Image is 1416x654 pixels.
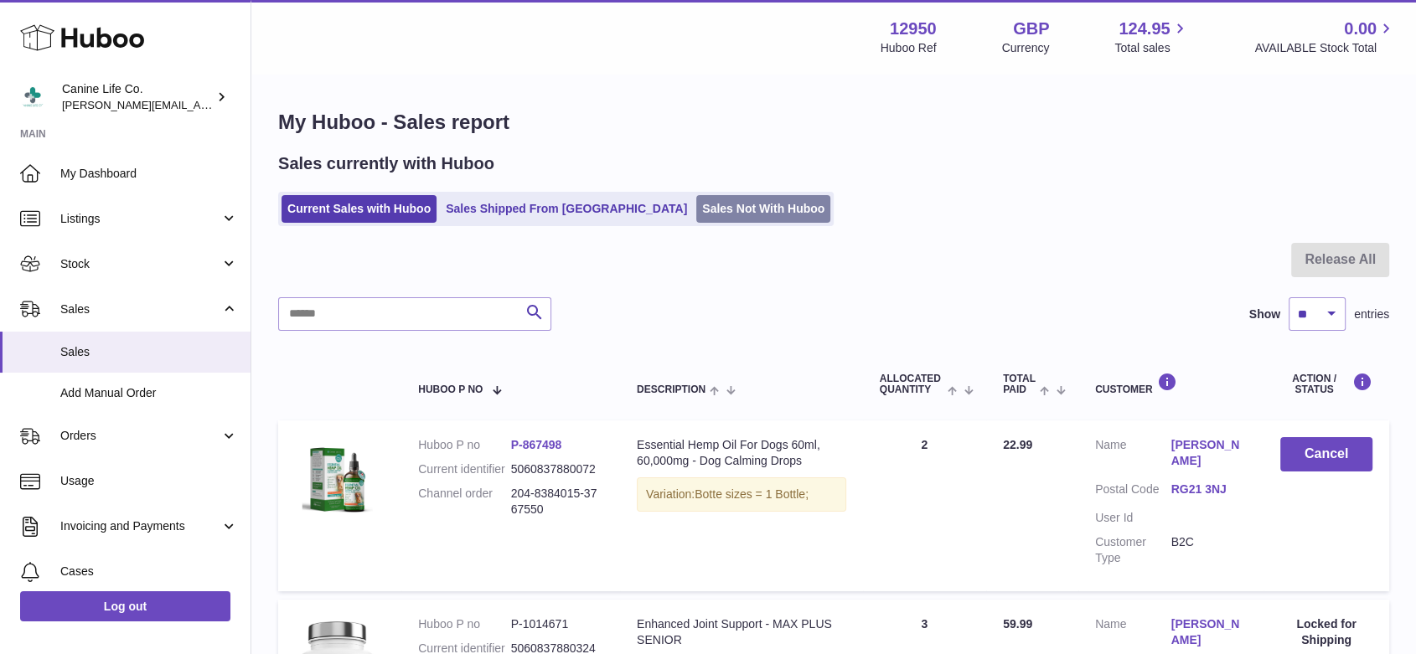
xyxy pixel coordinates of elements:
[62,81,213,113] div: Canine Life Co.
[1171,437,1248,469] a: [PERSON_NAME]
[1003,373,1036,395] span: Total paid
[60,564,238,579] span: Cases
[60,385,238,401] span: Add Manual Order
[282,195,437,223] a: Current Sales with Huboo
[1114,18,1189,56] a: 124.95 Total sales
[1344,18,1377,40] span: 0.00
[60,211,220,227] span: Listings
[1354,306,1389,322] span: entries
[1254,40,1396,56] span: AVAILABLE Stock Total
[863,420,986,590] td: 2
[511,486,603,518] dd: 204-8384015-3767550
[295,437,379,521] img: clsg-1-pack-shot-in-2000x2000px.jpg
[637,477,846,512] div: Variation:
[637,384,705,395] span: Description
[637,616,846,648] div: Enhanced Joint Support - MAX PLUS SENIOR
[1095,437,1171,473] dt: Name
[1249,306,1280,322] label: Show
[418,384,483,395] span: Huboo P no
[1119,18,1170,40] span: 124.95
[1095,481,1171,502] dt: Postal Code
[62,98,336,111] span: [PERSON_NAME][EMAIL_ADDRESS][DOMAIN_NAME]
[60,428,220,444] span: Orders
[418,437,510,453] dt: Huboo P no
[1171,481,1248,497] a: RG21 3NJ
[1095,616,1171,652] dt: Name
[278,109,1389,136] h1: My Huboo - Sales report
[20,85,45,110] img: kevin@clsgltd.co.uk
[1095,373,1247,395] div: Customer
[511,616,603,632] dd: P-1014671
[695,487,809,501] span: Botte sizes = 1 Bottle;
[511,438,562,451] a: P-867498
[1003,438,1032,451] span: 22.99
[60,518,220,534] span: Invoicing and Payments
[1280,437,1372,471] button: Cancel
[60,166,238,182] span: My Dashboard
[696,195,830,223] a: Sales Not With Huboo
[60,473,238,489] span: Usage
[1002,40,1050,56] div: Currency
[418,616,510,632] dt: Huboo P no
[1013,18,1049,40] strong: GBP
[1171,616,1248,648] a: [PERSON_NAME]
[60,344,238,360] span: Sales
[881,40,937,56] div: Huboo Ref
[637,437,846,469] div: Essential Hemp Oil For Dogs 60ml, 60,000mg - Dog Calming Drops
[418,461,510,477] dt: Current identifier
[1114,40,1189,56] span: Total sales
[1095,510,1171,526] dt: User Id
[278,152,494,175] h2: Sales currently with Huboo
[511,461,603,477] dd: 5060837880072
[1171,534,1248,566] dd: B2C
[880,373,943,395] span: ALLOCATED Quantity
[1280,373,1372,395] div: Action / Status
[418,486,510,518] dt: Channel order
[1254,18,1396,56] a: 0.00 AVAILABLE Stock Total
[20,591,230,621] a: Log out
[60,256,220,272] span: Stock
[1095,534,1171,566] dt: Customer Type
[60,301,220,317] span: Sales
[890,18,937,40] strong: 12950
[1003,617,1032,631] span: 59.99
[1280,616,1372,648] div: Locked for Shipping
[440,195,693,223] a: Sales Shipped From [GEOGRAPHIC_DATA]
